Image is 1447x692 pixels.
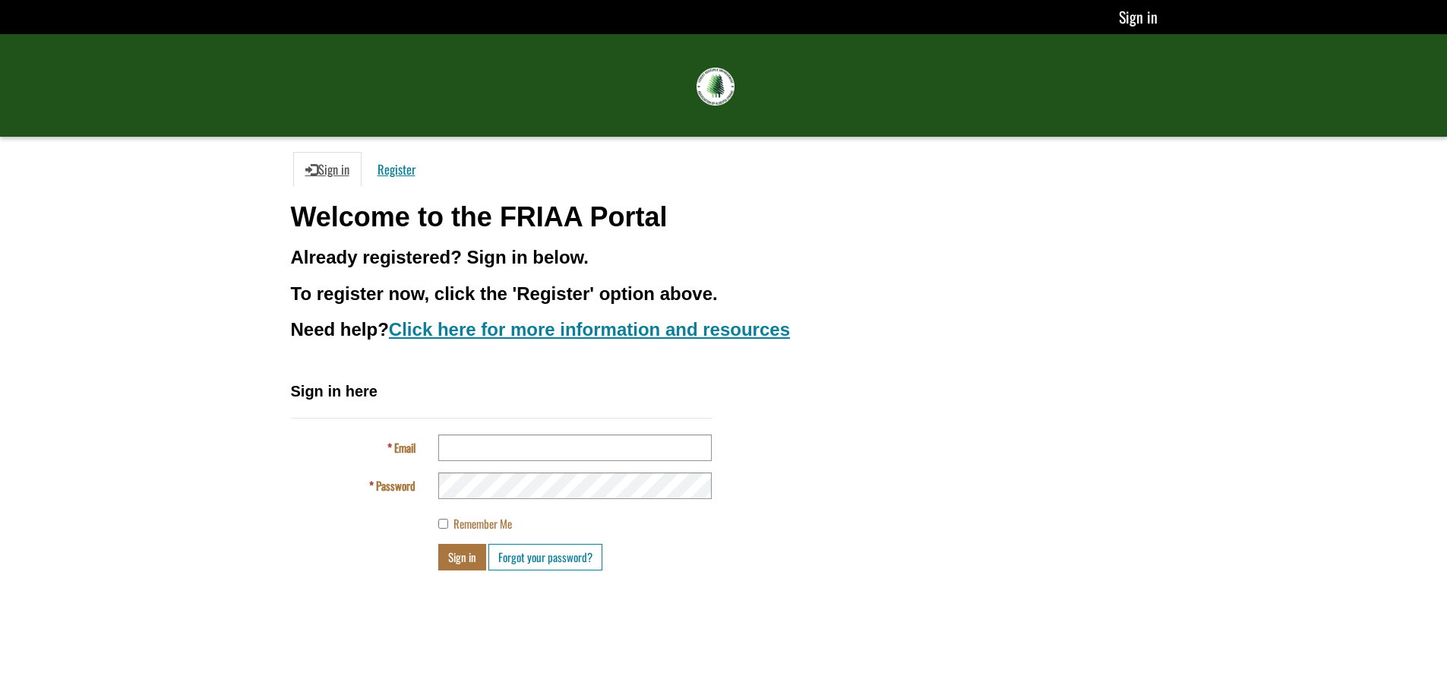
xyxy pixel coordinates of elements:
h3: To register now, click the 'Register' option above. [291,284,1157,304]
span: Sign in here [291,383,378,400]
span: Remember Me [453,515,512,532]
a: Forgot your password? [488,544,602,570]
a: Sign in [1119,5,1158,28]
span: Password [376,477,415,494]
h1: Welcome to the FRIAA Portal [291,202,1157,232]
h3: Already registered? Sign in below. [291,248,1157,267]
span: Email [394,439,415,456]
a: Click here for more information and resources [389,319,790,340]
a: Register [365,152,428,187]
button: Sign in [438,544,486,570]
img: FRIAA Submissions Portal [697,68,735,106]
a: Sign in [293,152,362,187]
h3: Need help? [291,320,1157,340]
input: Remember Me [438,519,448,529]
